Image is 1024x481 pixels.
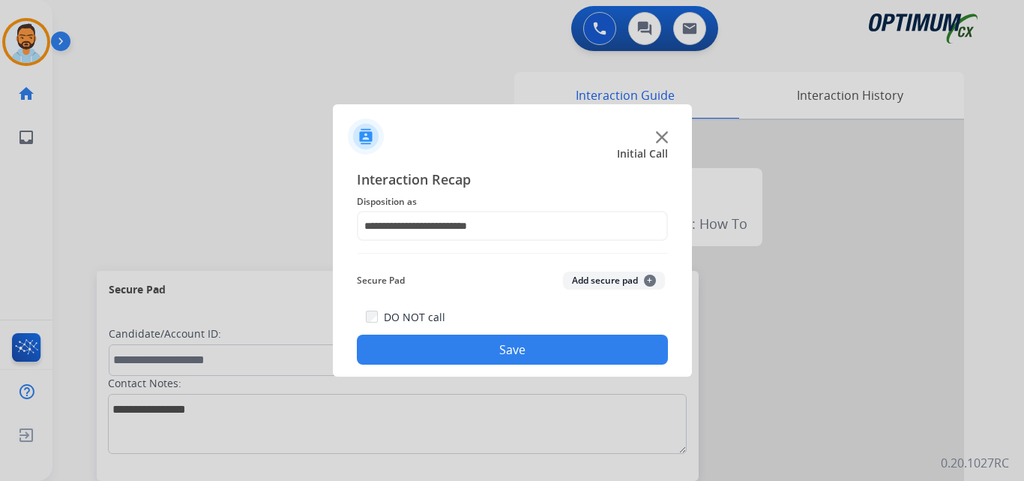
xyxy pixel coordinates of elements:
[357,335,668,365] button: Save
[384,310,445,325] label: DO NOT call
[644,275,656,287] span: +
[357,193,668,211] span: Disposition as
[357,169,668,193] span: Interaction Recap
[617,146,668,161] span: Initial Call
[348,119,384,155] img: contactIcon
[563,272,665,290] button: Add secure pad+
[941,454,1009,472] p: 0.20.1027RC
[357,272,405,290] span: Secure Pad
